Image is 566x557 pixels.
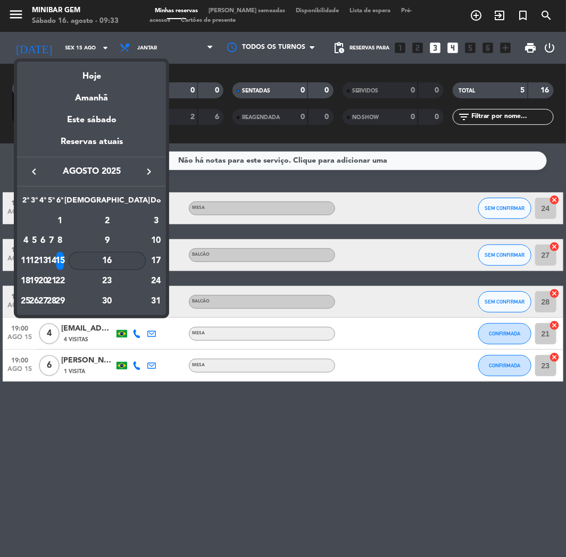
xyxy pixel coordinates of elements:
[64,271,150,291] td: 23 de agosto de 2025
[150,271,162,291] td: 24 de agosto de 2025
[150,211,162,231] td: 3 de agosto de 2025
[30,231,38,251] td: 5 de agosto de 2025
[56,252,64,270] div: 15
[150,231,162,251] td: 10 de agosto de 2025
[56,251,64,271] td: 15 de agosto de 2025
[21,195,30,211] th: Segunda-feira
[150,251,162,271] td: 17 de agosto de 2025
[56,292,64,310] div: 29
[39,251,47,271] td: 13 de agosto de 2025
[64,195,150,211] th: Sábado
[30,292,38,310] div: 26
[56,291,64,311] td: 29 de agosto de 2025
[48,252,56,270] div: 14
[30,232,38,250] div: 5
[22,252,30,270] div: 11
[28,165,40,178] i: keyboard_arrow_left
[48,232,56,250] div: 7
[151,212,161,230] div: 3
[139,165,159,179] button: keyboard_arrow_right
[69,212,146,230] div: 2
[151,272,161,290] div: 24
[56,195,64,211] th: Sexta-feira
[39,271,47,291] td: 20 de agosto de 2025
[64,291,150,311] td: 30 de agosto de 2025
[17,135,166,157] div: Reservas atuais
[30,291,38,311] td: 26 de agosto de 2025
[47,195,56,211] th: Quinta-feira
[151,232,161,250] div: 10
[48,272,56,290] div: 21
[151,252,161,270] div: 17
[17,62,166,83] div: Hoje
[56,231,64,251] td: 8 de agosto de 2025
[69,232,146,250] div: 9
[39,292,47,310] div: 27
[39,195,47,211] th: Quarta-feira
[150,291,162,311] td: 31 de agosto de 2025
[39,231,47,251] td: 6 de agosto de 2025
[22,232,30,250] div: 4
[143,165,155,178] i: keyboard_arrow_right
[39,252,47,270] div: 13
[21,291,30,311] td: 25 de agosto de 2025
[64,211,150,231] td: 2 de agosto de 2025
[21,271,30,291] td: 18 de agosto de 2025
[22,272,30,290] div: 18
[151,292,161,310] div: 31
[30,272,38,290] div: 19
[39,232,47,250] div: 6
[24,165,44,179] button: keyboard_arrow_left
[17,105,166,135] div: Este sábado
[56,212,64,230] div: 1
[30,252,38,270] div: 12
[47,271,56,291] td: 21 de agosto de 2025
[21,211,56,231] td: AGO
[47,291,56,311] td: 28 de agosto de 2025
[47,251,56,271] td: 14 de agosto de 2025
[69,292,146,310] div: 30
[44,165,139,179] span: agosto 2025
[56,232,64,250] div: 8
[56,211,64,231] td: 1 de agosto de 2025
[30,195,38,211] th: Terça-feira
[150,195,162,211] th: Domingo
[21,231,30,251] td: 4 de agosto de 2025
[39,291,47,311] td: 27 de agosto de 2025
[47,231,56,251] td: 7 de agosto de 2025
[69,272,146,290] div: 23
[56,271,64,291] td: 22 de agosto de 2025
[39,272,47,290] div: 20
[17,83,166,105] div: Amanhã
[30,271,38,291] td: 19 de agosto de 2025
[48,292,56,310] div: 28
[69,252,146,270] div: 16
[30,251,38,271] td: 12 de agosto de 2025
[64,251,150,271] td: 16 de agosto de 2025
[22,292,30,310] div: 25
[56,272,64,290] div: 22
[64,231,150,251] td: 9 de agosto de 2025
[21,251,30,271] td: 11 de agosto de 2025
